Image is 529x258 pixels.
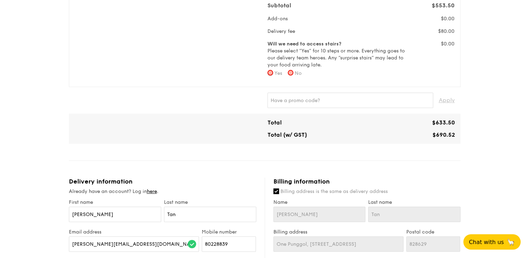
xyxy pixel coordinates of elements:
[433,131,455,138] span: $690.52
[69,178,133,185] span: Delivery information
[439,93,455,108] span: Apply
[69,199,161,205] label: First name
[267,2,291,9] span: Subtotal
[267,41,406,69] label: Please select “Yes” for 10 steps or more. Everything goes to our delivery team heroes. Any “surpr...
[441,41,455,47] span: $0.00
[507,238,515,246] span: 🦙
[295,70,302,76] span: No
[267,131,307,138] span: Total (w/ GST)
[273,229,403,235] label: Billing address
[280,188,388,194] span: Billing address is the same as delivery address
[202,229,256,235] label: Mobile number
[441,16,455,22] span: $0.00
[267,41,341,47] b: Will we need to access stairs?
[469,239,504,245] span: Chat with us
[368,199,460,205] label: Last name
[267,93,433,108] input: Have a promo code?
[432,119,455,126] span: $633.50
[147,188,157,194] a: here
[267,28,295,34] span: Delivery fee
[273,188,279,194] input: Billing address is the same as delivery address
[267,16,288,22] span: Add-ons
[69,188,256,195] div: Already have an account? Log in .
[69,229,199,235] label: Email address
[432,2,455,9] span: $553.50
[288,70,293,76] input: No
[164,199,256,205] label: Last name
[267,119,282,126] span: Total
[273,199,366,205] label: Name
[273,178,330,185] span: Billing information
[274,70,282,76] span: Yes
[267,70,273,76] input: Yes
[406,229,460,235] label: Postal code
[188,240,196,248] img: icon-success.f839ccf9.svg
[463,234,521,250] button: Chat with us🦙
[438,28,455,34] span: $80.00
